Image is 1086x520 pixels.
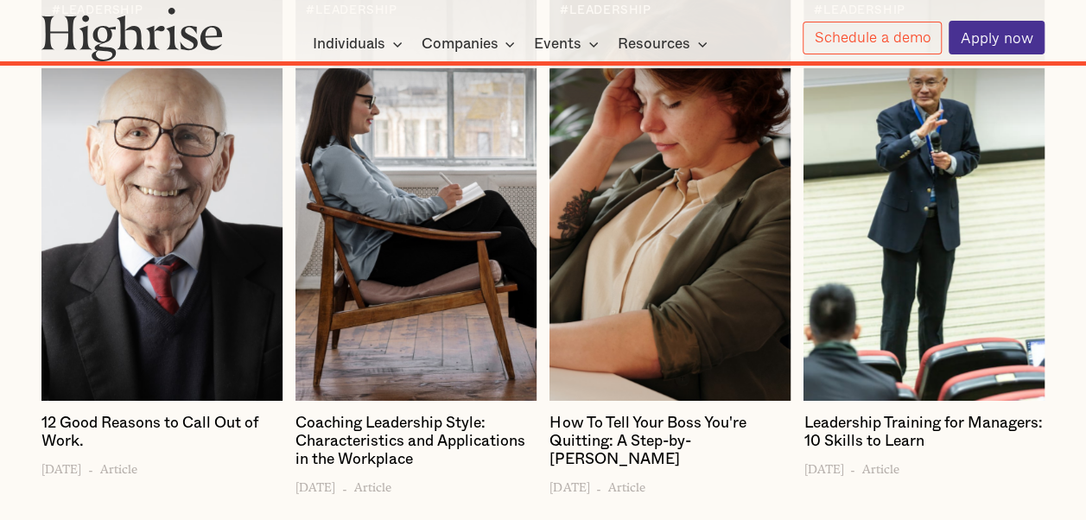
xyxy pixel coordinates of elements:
[862,457,899,475] h6: Article
[421,34,520,54] div: Companies
[549,414,790,475] a: #LEADERSHIPHow To Tell Your Boss You're Quitting: A Step-by-[PERSON_NAME]
[803,414,1044,457] a: #LEADERSHIPLeadership Training for Managers: 10 Skills to Learn
[803,414,1044,450] h4: Leadership Training for Managers: 10 Skills to Learn
[534,34,581,54] div: Events
[549,476,589,494] h6: [DATE]
[803,457,843,475] h6: [DATE]
[850,457,855,475] h6: -
[313,34,385,54] div: Individuals
[41,414,282,457] a: #LEADERSHIP12 Good Reasons to Call Out of Work.
[100,457,137,475] h6: Article
[803,22,943,54] a: Schedule a demo
[549,414,790,468] h4: How To Tell Your Boss You're Quitting: A Step-by-[PERSON_NAME]
[354,476,391,494] h6: Article
[596,476,601,494] h6: -
[608,476,645,494] h6: Article
[41,457,81,475] h6: [DATE]
[295,476,335,494] h6: [DATE]
[88,457,93,475] h6: -
[41,7,223,61] img: Highrise logo
[618,34,713,54] div: Resources
[534,34,604,54] div: Events
[949,21,1045,54] a: Apply now
[618,34,690,54] div: Resources
[41,414,282,450] h4: 12 Good Reasons to Call Out of Work.
[313,34,408,54] div: Individuals
[342,476,347,494] h6: -
[421,34,498,54] div: Companies
[295,414,536,475] a: #LEADERSHIPCoaching Leadership Style: Characteristics and Applications in the Workplace
[295,414,536,468] h4: Coaching Leadership Style: Characteristics and Applications in the Workplace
